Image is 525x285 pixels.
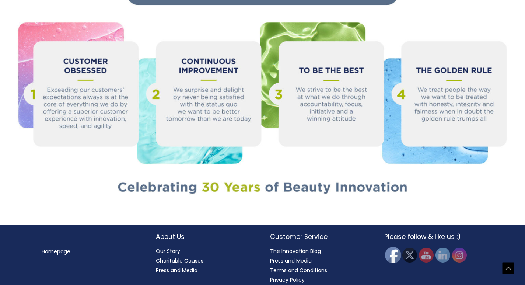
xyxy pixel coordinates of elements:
[270,246,370,285] nav: Customer Service
[42,247,141,256] nav: Menu
[385,247,401,263] img: Facebook
[270,276,305,284] a: Privacy Policy
[270,232,370,241] h2: Customer Service
[402,248,417,263] img: Twitter
[156,247,180,255] a: Our Story
[270,267,327,274] a: Terms and Conditions
[156,246,255,275] nav: About Us
[156,257,203,264] a: Charitable Causes
[156,232,255,241] h2: About Us
[384,232,484,241] h2: Please follow & like us :)
[42,248,70,255] a: Homepage
[156,267,197,274] a: Press and Media
[270,247,321,255] a: The Innovation Blog
[270,257,312,264] a: Press and Media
